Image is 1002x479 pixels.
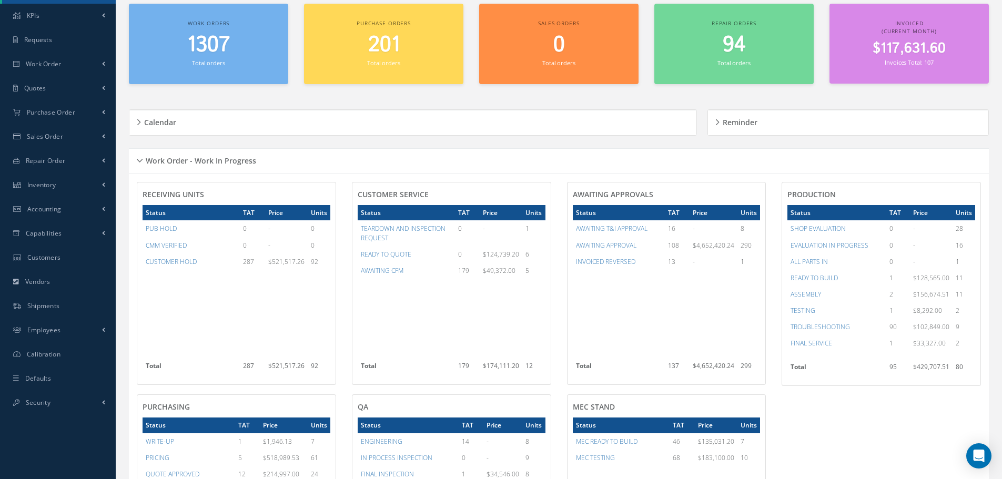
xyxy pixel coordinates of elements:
a: PRICING [146,453,169,462]
span: Purchase Order [27,108,75,117]
span: $214,997.00 [263,470,299,478]
th: TAT [670,417,695,433]
th: Total [573,358,665,379]
span: Work orders [188,19,229,27]
th: TAT [459,417,484,433]
td: 1 [522,220,545,246]
td: 8 [522,433,545,450]
span: $124,739.20 [483,250,519,259]
span: - [483,224,485,233]
a: Repair orders 94 Total orders [654,4,814,84]
th: Price [910,205,953,220]
th: TAT [665,205,690,220]
td: 95 [886,359,910,380]
th: Units [737,417,760,433]
span: - [913,241,915,250]
td: 137 [665,358,690,379]
td: 80 [953,359,975,380]
span: $102,849.00 [913,322,949,331]
td: 90 [886,319,910,335]
th: Status [358,417,459,433]
a: READY TO QUOTE [361,250,411,259]
th: TAT [886,205,910,220]
th: TAT [235,417,260,433]
td: 2 [953,335,975,351]
td: 0 [886,220,910,237]
td: 2 [886,286,910,302]
a: AWAITING APPROVAL [576,241,636,250]
small: Total orders [717,59,750,67]
td: 11 [953,270,975,286]
th: Price [480,205,522,220]
td: 14 [459,433,484,450]
th: Price [265,205,308,220]
td: 179 [455,358,480,379]
span: $183,100.00 [698,453,734,462]
th: Units [522,417,545,433]
td: 0 [455,246,480,262]
th: Total [143,358,240,379]
a: MEC READY TO BUILD [576,437,637,446]
a: FINAL SERVICE [791,339,832,348]
a: INVOICED REVERSED [576,257,635,266]
a: SHOP EVALUATION [791,224,846,233]
td: 61 [308,450,330,466]
td: 0 [240,237,265,253]
th: Units [522,205,545,220]
th: TAT [455,205,480,220]
td: 9 [953,319,975,335]
td: 1 [886,335,910,351]
span: $521,517.26 [268,361,305,370]
span: Calibration [27,350,60,359]
td: 287 [240,253,265,270]
span: Repair Order [26,156,66,165]
th: Units [308,417,330,433]
td: 1 [235,433,260,450]
a: TROUBLESHOOTING [791,322,850,331]
a: AWAITING T&I APPROVAL [576,224,647,233]
span: - [693,257,695,266]
a: IN PROCESS INSPECTION [361,453,432,462]
span: $33,327.00 [913,339,946,348]
span: - [693,224,695,233]
a: PUB HOLD [146,224,177,233]
td: 16 [665,220,690,237]
span: Employees [27,325,61,334]
span: Requests [24,35,52,44]
td: 5 [235,450,260,466]
span: - [268,241,270,250]
h4: QA [358,403,545,412]
a: ENGINEERING [361,437,402,446]
span: Capabilities [26,229,62,238]
th: Price [483,417,522,433]
span: $128,565.00 [913,273,949,282]
td: 108 [665,237,690,253]
td: 2 [953,302,975,319]
a: WRITE-UP [146,437,174,446]
th: Status [143,417,235,433]
th: Total [787,359,886,380]
small: Invoices Total: 107 [885,58,933,66]
span: - [487,437,489,446]
td: 10 [737,450,760,466]
span: Inventory [27,180,56,189]
span: $1,946.13 [263,437,292,446]
td: 290 [737,237,760,253]
th: TAT [240,205,265,220]
span: - [487,453,489,462]
td: 0 [455,220,480,246]
span: Defaults [25,374,51,383]
span: Repair orders [712,19,756,27]
td: 11 [953,286,975,302]
th: Price [260,417,308,433]
th: Status [573,417,670,433]
span: $34,546.00 [487,470,519,478]
th: Status [358,205,455,220]
a: QUOTE APPROVED [146,470,199,478]
td: 287 [240,358,265,379]
span: - [913,257,915,266]
span: $8,292.00 [913,306,942,315]
span: $4,652,420.24 [693,241,734,250]
td: 13 [665,253,690,270]
span: 1307 [187,30,230,60]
